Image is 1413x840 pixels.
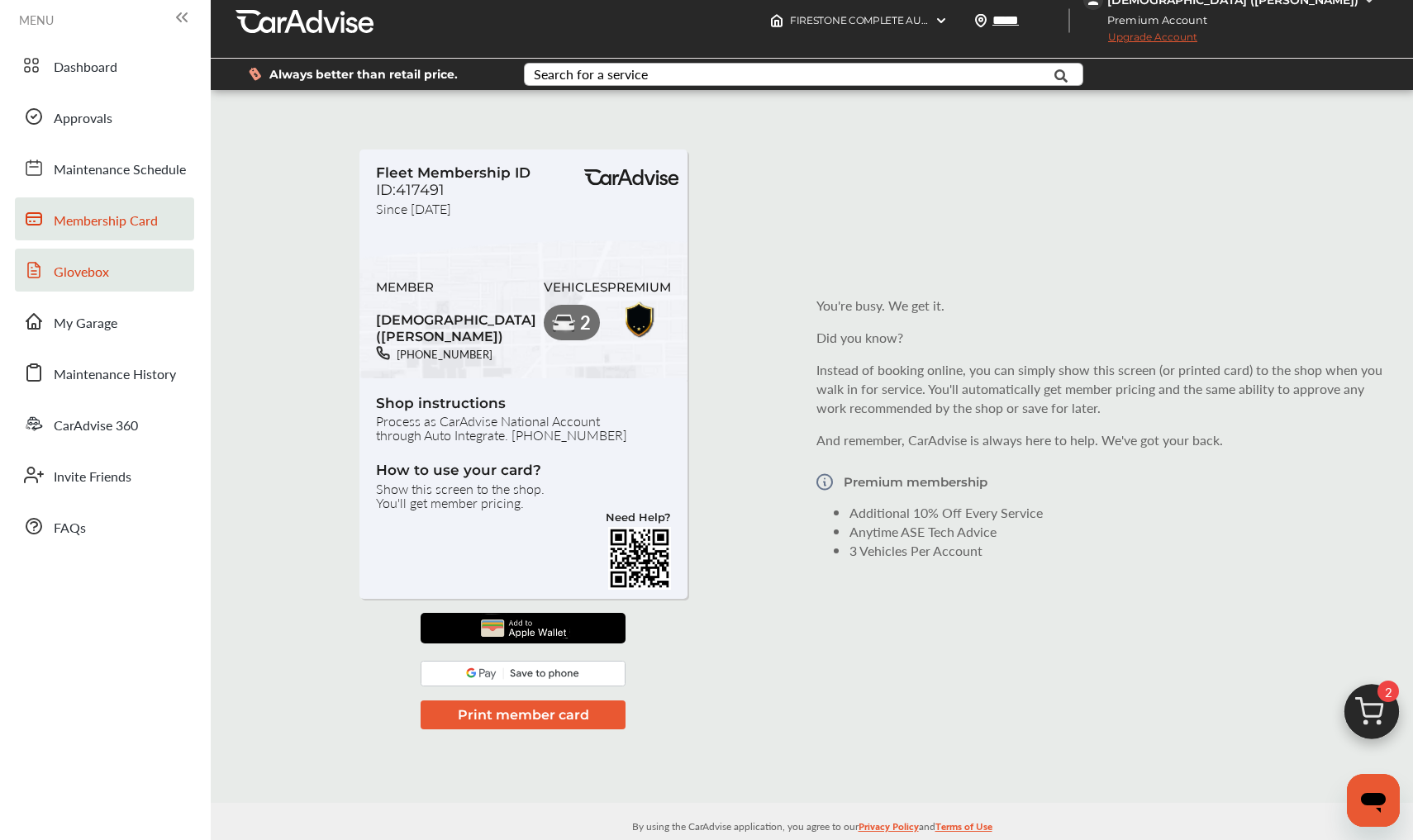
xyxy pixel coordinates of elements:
p: Did you know? [816,328,1386,347]
span: Glovebox [54,262,109,283]
span: VEHICLES [544,280,607,295]
span: Membership Card [54,211,158,232]
span: MENU [19,13,54,26]
span: 2 [579,312,591,333]
p: Premium membership [844,475,987,489]
span: Fleet Membership ID [376,164,530,181]
img: dollor_label_vector.a70140d1.svg [249,67,261,81]
li: 3 Vehicles Per Account [849,541,1386,560]
img: validBarcode.04db607d403785ac2641.png [608,527,670,589]
span: FIRESTONE COMPLETE AUTO CARE 28150 , [STREET_ADDRESS] Antioch , TN 37013 [790,14,1176,26]
img: header-down-arrow.9dd2ce7d.svg [935,14,948,27]
a: CarAdvise 360 [15,402,194,445]
span: Maintenance History [54,364,176,386]
img: location_vector.a44bc228.svg [974,14,987,27]
a: Invite Friends [15,453,194,496]
p: And remember, CarAdvise is always here to help. We've got your back. [816,430,1386,449]
img: Premiumbadge.10c2a128.svg [621,298,658,339]
a: My Garage [15,300,194,343]
span: CarAdvise 360 [54,415,138,437]
a: Print member card [421,705,626,724]
div: Search for a service [534,68,648,81]
a: Maintenance History [15,351,194,394]
img: phone-black.37208b07.svg [376,346,390,360]
p: By using the CarAdvise application, you agree to our and [211,817,1413,834]
span: Maintenance Schedule [54,159,186,181]
span: How to use your card? [376,462,671,482]
a: FAQs [15,505,194,548]
span: Process as CarAdvise National Account through Auto Integrate. [PHONE_NUMBER] [376,414,671,442]
img: applePay.d8f5d55d79347fbc3838.png [474,613,573,643]
li: Additional 10% Off Every Service [849,503,1386,522]
p: Instead of booking online, you can simply show this screen (or printed card) to the shop when you... [816,360,1386,417]
img: car-premium.a04fffcd.svg [550,311,577,337]
span: Dashboard [54,57,117,78]
span: ID:417491 [376,181,445,199]
span: Upgrade Account [1083,31,1197,51]
span: [PHONE_NUMBER] [390,346,492,362]
span: Invite Friends [54,467,131,488]
span: [DEMOGRAPHIC_DATA] ([PERSON_NAME]) [376,303,544,346]
span: Premium Account [1085,12,1220,29]
a: Membership Card [15,197,194,240]
span: You'll get member pricing. [376,496,671,510]
span: Always better than retail price. [269,69,458,80]
span: Shop instructions [376,395,671,415]
a: Glovebox [15,249,194,292]
span: PREMIUM [607,280,671,295]
a: Dashboard [15,44,194,87]
img: BasicPremiumLogo.8d547ee0.svg [582,169,681,186]
span: Show this screen to the shop. [376,482,671,496]
a: Approvals [15,95,194,138]
span: 2 [1377,681,1399,702]
span: Approvals [54,108,112,130]
img: googlePay.a08318fe.svg [421,661,626,687]
span: MEMBER [376,280,544,295]
img: header-home-logo.8d720a4f.svg [770,14,783,27]
a: Need Help? [606,513,671,528]
span: FAQs [54,518,86,539]
iframe: Button to launch messaging window [1347,774,1400,827]
button: Print member card [421,700,626,729]
img: cart_icon.3d0951e8.svg [1332,676,1411,756]
a: Maintenance Schedule [15,146,194,189]
li: Anytime ASE Tech Advice [849,522,1386,541]
p: You're busy. We get it. [816,296,1386,315]
span: Since [DATE] [376,199,451,213]
img: header-divider.bc55588e.svg [1068,8,1070,33]
img: Vector.a173687b.svg [816,463,833,501]
span: My Garage [54,313,117,335]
